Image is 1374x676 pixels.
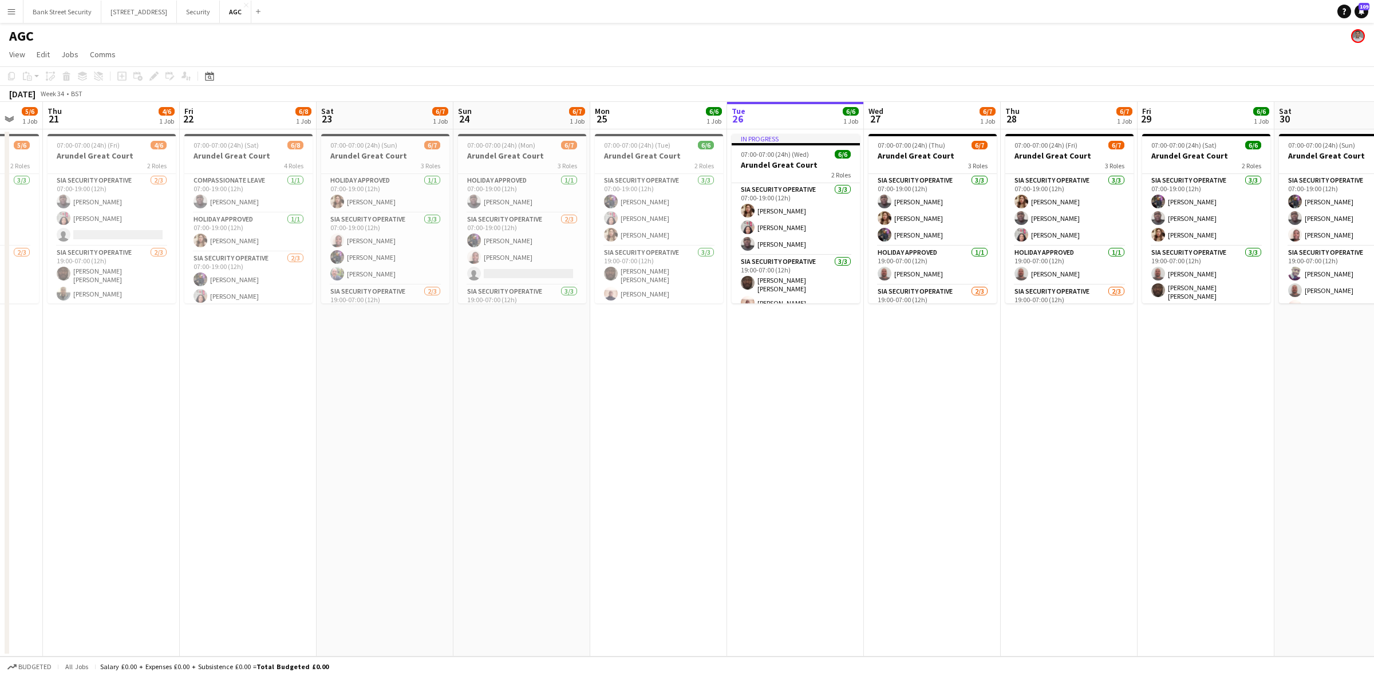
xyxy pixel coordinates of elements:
a: Comms [85,47,120,62]
button: Bank Street Security [23,1,101,23]
a: Edit [32,47,54,62]
a: Jobs [57,47,83,62]
span: Total Budgeted £0.00 [256,662,329,671]
button: Budgeted [6,661,53,673]
app-user-avatar: Charles Sandalo [1351,29,1365,43]
div: BST [71,89,82,98]
span: Week 34 [38,89,66,98]
span: Budgeted [18,663,52,671]
span: All jobs [63,662,90,671]
span: Comms [90,49,116,60]
span: Edit [37,49,50,60]
button: Security [177,1,220,23]
h1: AGC [9,27,34,45]
span: Jobs [61,49,78,60]
span: 109 [1359,3,1369,10]
button: AGC [220,1,251,23]
button: [STREET_ADDRESS] [101,1,177,23]
div: Salary £0.00 + Expenses £0.00 + Subsistence £0.00 = [100,662,329,671]
div: [DATE] [9,88,35,100]
a: 109 [1355,5,1368,18]
a: View [5,47,30,62]
span: View [9,49,25,60]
